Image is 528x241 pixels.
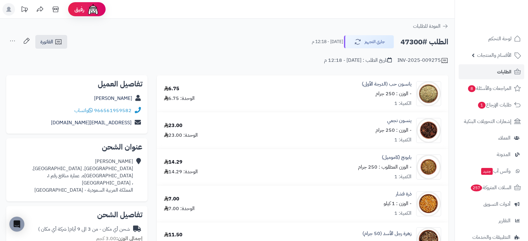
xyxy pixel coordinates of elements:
[74,6,84,13] span: رفيق
[384,200,411,207] small: - الوزن : 1 كيلو
[164,168,198,175] div: الوحدة: 14.29
[164,231,182,239] div: 11.50
[459,147,524,162] a: المدونة
[9,217,24,232] div: Open Intercom Messenger
[344,35,394,48] button: جاري التجهيز
[397,57,448,64] div: INV-2025-009275
[362,81,411,88] a: يانسون حب (الدرجة الأولى)
[468,85,476,92] span: 8
[464,117,511,126] span: إشعارات التحويلات البنكية
[497,67,511,76] span: الطلبات
[11,211,142,219] h2: تفاصيل الشحن
[94,95,132,102] a: [PERSON_NAME]
[459,130,524,145] a: العملاء
[413,22,448,30] a: العودة للطلبات
[416,118,441,143] img: 1628271986-Star%20Anise-90x90.jpg
[481,167,511,175] span: وآتس آب
[459,164,524,179] a: وآتس آبجديد
[164,95,195,102] div: الوحدة: 6.75
[481,168,493,175] span: جديد
[94,107,132,114] a: 966561959582
[376,90,411,97] small: - الوزن : 250 جرام
[459,213,524,228] a: التقارير
[11,80,142,88] h2: تفاصيل العميل
[40,38,53,46] span: الفاتورة
[164,85,179,92] div: 6.75
[164,132,198,139] div: الوحدة: 23.00
[362,230,411,237] a: زهرة رجل الأسد (50 جرام)
[394,136,411,144] div: الكمية: 1
[11,158,133,194] div: [PERSON_NAME] [GEOGRAPHIC_DATA]. [GEOGRAPHIC_DATA]. [GEOGRAPHIC_DATA]ه. عمارة منافع رقم ١، ، [GEO...
[459,97,524,112] a: طلبات الإرجاع1
[499,216,511,225] span: التقارير
[164,205,195,212] div: الوحدة: 7.00
[324,57,392,64] div: تاريخ الطلب : [DATE] - 12:18 م
[376,126,411,134] small: - الوزن : 250 جرام
[459,197,524,212] a: أدوات التسويق
[17,3,32,17] a: تحديثات المنصة
[467,84,511,93] span: المراجعات والأسئلة
[11,143,142,151] h2: عنوان الشحن
[471,184,482,191] span: 257
[459,64,524,79] a: الطلبات
[164,159,182,166] div: 14.29
[470,183,511,192] span: السلات المتروكة
[477,101,511,109] span: طلبات الإرجاع
[387,117,411,124] a: ينسون نجمي
[478,102,486,109] span: 1
[394,210,411,217] div: الكمية: 1
[459,114,524,129] a: إشعارات التحويلات البنكية
[51,119,132,126] a: [EMAIL_ADDRESS][DOMAIN_NAME]
[459,180,524,195] a: السلات المتروكة257
[459,81,524,96] a: المراجعات والأسئلة8
[401,36,448,48] h2: الطلب #47300
[416,191,441,216] img: 1647578791-Popcorn-90x90.jpg
[413,22,441,30] span: العودة للطلبات
[382,154,411,161] a: بابونج (كاموميل)
[394,173,411,180] div: الكمية: 1
[394,100,411,107] div: الكمية: 1
[38,226,130,233] div: شحن أي مكان - من 3 الى 9 أيام
[87,3,99,16] img: ai-face.png
[35,35,67,49] a: الفاتورة
[312,39,343,45] small: [DATE] - 12:18 م
[497,150,511,159] span: المدونة
[164,195,179,203] div: 7.00
[358,163,411,171] small: - الوزن المطلوب : 250 جرام
[477,51,511,60] span: الأقسام والمنتجات
[164,122,182,129] div: 23.00
[416,81,441,106] img: 1628238826-Anise-90x90.jpg
[38,225,69,233] span: ( شركة أي مكان )
[396,190,411,198] a: ذرة فشار
[483,200,511,209] span: أدوات التسويق
[498,134,511,142] span: العملاء
[459,31,524,46] a: لوحة التحكم
[74,107,93,114] a: واتساب
[488,34,511,43] span: لوحة التحكم
[416,155,441,180] img: 1633578113-Chamomile-90x90.jpg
